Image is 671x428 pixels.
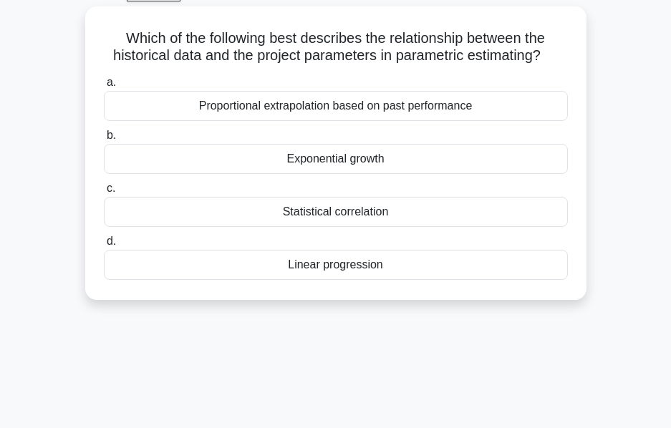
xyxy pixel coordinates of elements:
[104,91,568,121] div: Proportional extrapolation based on past performance
[104,197,568,227] div: Statistical correlation
[107,129,116,141] span: b.
[107,235,116,247] span: d.
[102,29,569,65] h5: Which of the following best describes the relationship between the historical data and the projec...
[104,144,568,174] div: Exponential growth
[107,182,115,194] span: c.
[107,76,116,88] span: a.
[104,250,568,280] div: Linear progression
